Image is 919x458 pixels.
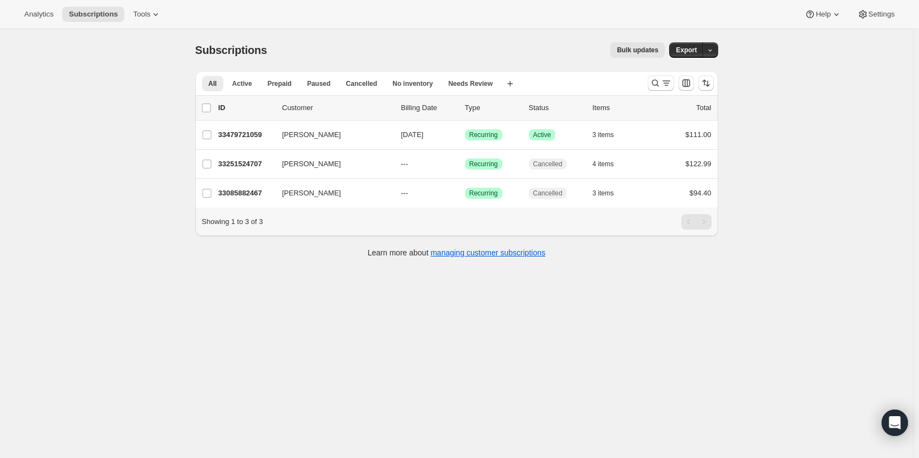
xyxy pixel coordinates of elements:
button: 3 items [593,186,626,201]
div: Type [465,102,520,113]
p: Showing 1 to 3 of 3 [202,216,263,227]
button: 4 items [593,156,626,172]
span: Paused [307,79,331,88]
div: 33479721059[PERSON_NAME][DATE]SuccessRecurringSuccessActive3 items$111.00 [218,127,712,143]
span: Analytics [24,10,53,19]
p: Status [529,102,584,113]
p: Total [696,102,711,113]
div: Open Intercom Messenger [882,410,908,436]
span: Active [232,79,252,88]
button: Tools [127,7,168,22]
button: [PERSON_NAME] [276,126,386,144]
span: [PERSON_NAME] [282,188,341,199]
button: Export [669,42,703,58]
span: Cancelled [533,160,562,168]
div: IDCustomerBilling DateTypeStatusItemsTotal [218,102,712,113]
span: --- [401,189,408,197]
span: [PERSON_NAME] [282,159,341,170]
div: Items [593,102,648,113]
button: Analytics [18,7,60,22]
span: Cancelled [533,189,562,198]
p: 33085882467 [218,188,273,199]
nav: Pagination [681,214,712,230]
span: Export [676,46,697,54]
span: Settings [868,10,895,19]
span: Prepaid [267,79,292,88]
span: $122.99 [686,160,712,168]
span: Active [533,130,551,139]
button: [PERSON_NAME] [276,155,386,173]
span: 3 items [593,189,614,198]
button: 3 items [593,127,626,143]
span: Tools [133,10,150,19]
span: Help [816,10,830,19]
p: ID [218,102,273,113]
span: [PERSON_NAME] [282,129,341,140]
button: [PERSON_NAME] [276,184,386,202]
span: --- [401,160,408,168]
p: Customer [282,102,392,113]
span: Bulk updates [617,46,658,54]
span: No inventory [392,79,433,88]
span: Recurring [469,130,498,139]
button: Subscriptions [62,7,124,22]
span: $111.00 [686,130,712,139]
div: 33085882467[PERSON_NAME]---SuccessRecurringCancelled3 items$94.40 [218,186,712,201]
button: Create new view [501,76,519,91]
span: Recurring [469,189,498,198]
span: $94.40 [690,189,712,197]
span: Recurring [469,160,498,168]
button: Search and filter results [648,75,674,91]
span: Cancelled [346,79,378,88]
button: Sort the results [698,75,714,91]
button: Settings [851,7,901,22]
p: Learn more about [368,247,545,258]
button: Bulk updates [610,42,665,58]
div: 33251524707[PERSON_NAME]---SuccessRecurringCancelled4 items$122.99 [218,156,712,172]
button: Customize table column order and visibility [679,75,694,91]
span: Subscriptions [69,10,118,19]
span: 4 items [593,160,614,168]
span: 3 items [593,130,614,139]
p: 33251524707 [218,159,273,170]
p: Billing Date [401,102,456,113]
span: Subscriptions [195,44,267,56]
p: 33479721059 [218,129,273,140]
a: managing customer subscriptions [430,248,545,257]
span: [DATE] [401,130,424,139]
button: Help [798,7,848,22]
span: Needs Review [448,79,493,88]
span: All [209,79,217,88]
